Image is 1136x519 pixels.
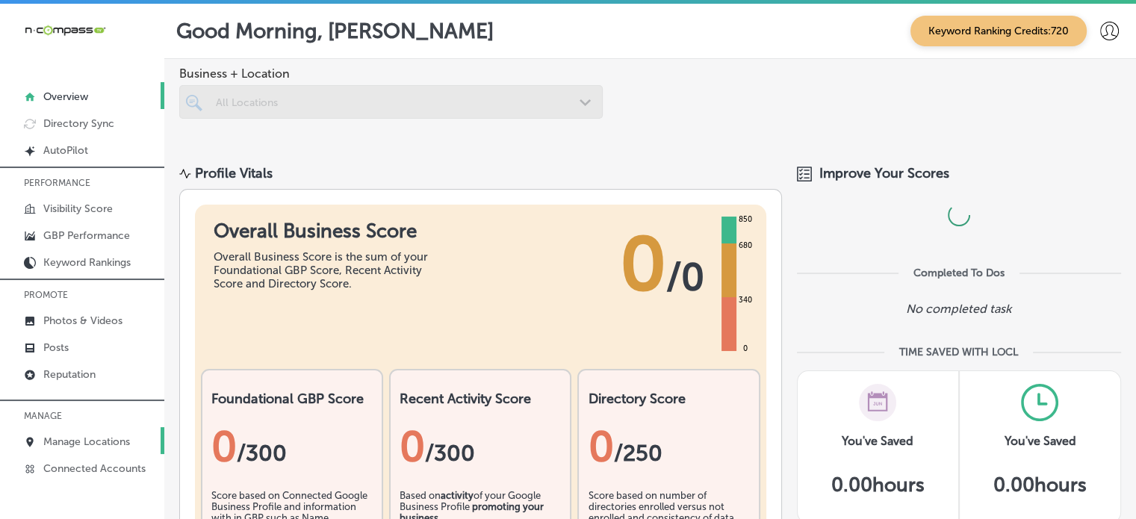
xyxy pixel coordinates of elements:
[913,267,1005,279] div: Completed To Dos
[425,440,475,467] span: /300
[43,368,96,381] p: Reputation
[819,165,949,181] span: Improve Your Scores
[736,214,755,226] div: 850
[899,346,1018,358] div: TIME SAVED WITH LOCL
[740,343,751,355] div: 0
[736,240,755,252] div: 680
[588,422,749,471] div: 0
[666,255,704,299] span: / 0
[43,341,69,354] p: Posts
[620,220,666,309] span: 0
[24,23,106,37] img: 660ab0bf-5cc7-4cb8-ba1c-48b5ae0f18e60NCTV_CLogo_TV_Black_-500x88.png
[1004,434,1076,448] h3: You've Saved
[43,314,122,327] p: Photos & Videos
[736,294,755,306] div: 340
[211,391,373,407] h2: Foundational GBP Score
[237,440,287,467] span: / 300
[179,66,603,81] span: Business + Location
[211,422,373,471] div: 0
[400,391,561,407] h2: Recent Activity Score
[910,16,1087,46] span: Keyword Ranking Credits: 720
[195,165,273,181] div: Profile Vitals
[441,490,474,501] b: activity
[43,202,113,215] p: Visibility Score
[43,90,88,103] p: Overview
[842,434,913,448] h3: You've Saved
[43,229,130,242] p: GBP Performance
[43,144,88,157] p: AutoPilot
[43,435,130,448] p: Manage Locations
[43,462,146,475] p: Connected Accounts
[176,19,494,43] p: Good Morning, [PERSON_NAME]
[43,256,131,269] p: Keyword Rankings
[214,250,438,290] div: Overall Business Score is the sum of your Foundational GBP Score, Recent Activity Score and Direc...
[43,117,114,130] p: Directory Sync
[400,422,561,471] div: 0
[906,302,1011,316] p: No completed task
[993,473,1087,497] h5: 0.00 hours
[214,220,438,243] h1: Overall Business Score
[613,440,662,467] span: /250
[831,473,925,497] h5: 0.00 hours
[588,391,749,407] h2: Directory Score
